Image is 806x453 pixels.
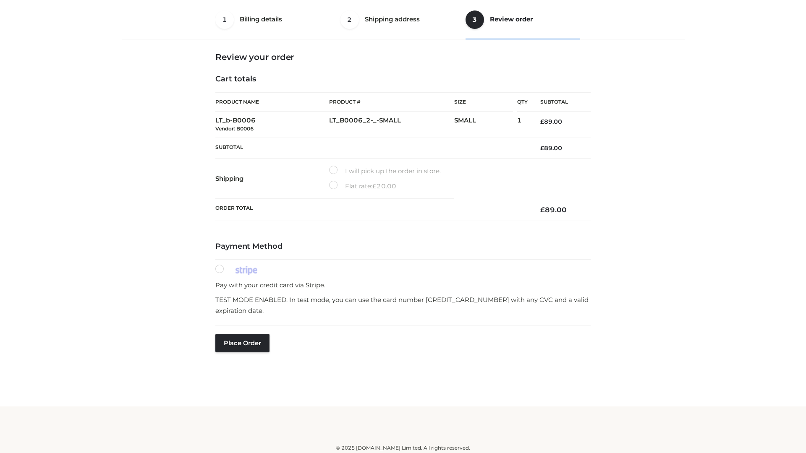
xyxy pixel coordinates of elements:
td: 1 [517,112,528,138]
span: £ [540,206,545,214]
span: £ [540,118,544,125]
th: Product # [329,92,454,112]
th: Order Total [215,199,528,221]
bdi: 89.00 [540,118,562,125]
label: I will pick up the order in store. [329,166,441,177]
th: Qty [517,92,528,112]
th: Subtotal [528,93,591,112]
small: Vendor: B0006 [215,125,254,132]
th: Product Name [215,92,329,112]
span: £ [540,144,544,152]
bdi: 20.00 [372,182,396,190]
span: £ [372,182,377,190]
bdi: 89.00 [540,144,562,152]
p: TEST MODE ENABLED. In test mode, you can use the card number [CREDIT_CARD_NUMBER] with any CVC an... [215,294,591,316]
th: Subtotal [215,138,528,158]
label: Flat rate: [329,181,396,192]
td: LT_B0006_2-_-SMALL [329,112,454,138]
h4: Cart totals [215,75,591,84]
h3: Review your order [215,52,591,62]
td: LT_b-B0006 [215,112,329,138]
div: © 2025 [DOMAIN_NAME] Limited. All rights reserved. [125,444,681,452]
th: Size [454,93,513,112]
h4: Payment Method [215,242,591,251]
p: Pay with your credit card via Stripe. [215,280,591,291]
th: Shipping [215,159,329,199]
button: Place order [215,334,270,352]
td: SMALL [454,112,517,138]
bdi: 89.00 [540,206,567,214]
